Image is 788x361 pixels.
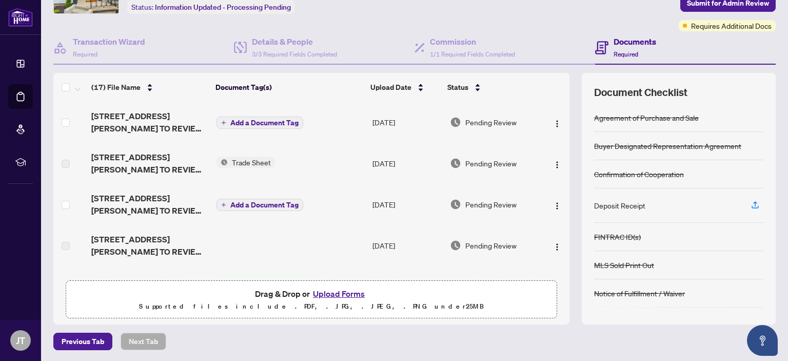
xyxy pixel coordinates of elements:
[370,82,411,93] span: Upload Date
[594,200,645,211] div: Deposit Receipt
[216,198,303,212] button: Add a Document Tag
[594,231,641,242] div: FINTRAC ID(s)
[368,102,446,143] td: [DATE]
[549,196,565,213] button: Logo
[216,157,228,168] img: Status Icon
[255,287,368,300] span: Drag & Drop or
[368,184,446,225] td: [DATE]
[87,73,211,102] th: (17) File Name
[155,3,291,12] span: Information Updated - Processing Pending
[230,201,299,208] span: Add a Document Tag
[16,333,25,348] span: JT
[368,266,446,310] td: [DATE]
[72,300,550,313] p: Supported files include .PDF, .JPG, .JPEG, .PNG under 25 MB
[450,240,461,251] img: Document Status
[594,140,741,151] div: Buyer Designated Representation Agreement
[216,199,303,211] button: Add a Document Tag
[430,35,515,48] h4: Commission
[8,8,33,27] img: logo
[66,281,557,319] span: Drag & Drop orUpload FormsSupported files include .PDF, .JPG, .JPEG, .PNG under25MB
[53,333,112,350] button: Previous Tab
[594,168,684,180] div: Confirmation of Cooperation
[553,161,561,169] img: Logo
[465,199,517,210] span: Pending Review
[216,274,228,286] img: Status Icon
[91,110,208,135] span: [STREET_ADDRESS][PERSON_NAME] TO REVIEW - [PERSON_NAME].pdf
[221,202,226,207] span: plus
[594,259,654,271] div: MLS Sold Print Out
[221,120,226,125] span: plus
[443,73,539,102] th: Status
[553,120,561,128] img: Logo
[549,237,565,254] button: Logo
[62,333,104,350] span: Previous Tab
[211,73,367,102] th: Document Tag(s)
[310,287,368,300] button: Upload Forms
[121,333,166,350] button: Next Tab
[228,274,314,286] span: Receipt of Funds Record
[252,50,337,58] span: 3/3 Required Fields Completed
[450,117,461,128] img: Document Status
[368,225,446,266] td: [DATE]
[691,20,772,31] span: Requires Additional Docs
[450,158,461,169] img: Document Status
[91,192,208,217] span: [STREET_ADDRESS][PERSON_NAME] TO REVIEW - [PERSON_NAME].pdf
[430,50,515,58] span: 1/1 Required Fields Completed
[73,35,145,48] h4: Transaction Wizard
[549,114,565,130] button: Logo
[368,143,446,184] td: [DATE]
[553,243,561,251] img: Logo
[216,117,303,129] button: Add a Document Tag
[614,50,638,58] span: Required
[594,288,685,299] div: Notice of Fulfillment / Waiver
[73,50,97,58] span: Required
[549,155,565,172] button: Logo
[614,35,656,48] h4: Documents
[594,85,687,100] span: Document Checklist
[252,35,337,48] h4: Details & People
[366,73,443,102] th: Upload Date
[450,199,461,210] img: Document Status
[465,240,517,251] span: Pending Review
[216,274,314,302] button: Status IconReceipt of Funds Record
[747,325,778,356] button: Open asap
[594,112,699,123] div: Agreement of Purchase and Sale
[465,158,517,169] span: Pending Review
[91,233,208,258] span: [STREET_ADDRESS][PERSON_NAME] TO REVIEW - [PERSON_NAME].pdf
[553,202,561,210] img: Logo
[465,117,517,128] span: Pending Review
[91,151,208,176] span: [STREET_ADDRESS][PERSON_NAME] TO REVIEW - [PERSON_NAME].pdf
[216,157,275,168] button: Status IconTrade Sheet
[447,82,468,93] span: Status
[91,82,141,93] span: (17) File Name
[228,157,275,168] span: Trade Sheet
[230,119,299,126] span: Add a Document Tag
